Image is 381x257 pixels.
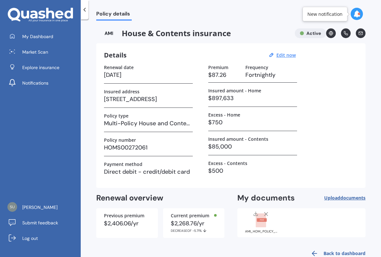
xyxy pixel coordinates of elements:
[171,213,217,218] div: Current premium
[5,232,81,245] a: Log out
[22,235,38,242] span: Log out
[104,137,136,143] label: Policy number
[96,28,122,38] img: AMI-text-1.webp
[208,93,297,103] h3: $897,633
[324,195,366,200] span: Upload
[104,65,134,70] label: Renewal date
[276,52,296,58] u: Edit now
[237,193,295,203] h2: My documents
[96,193,224,203] h2: Renewal overview
[104,113,129,118] label: Policy type
[208,142,297,151] h3: $85,000
[104,51,127,59] h3: Details
[245,70,297,80] h3: Fortnightly
[245,65,268,70] label: Frequency
[104,213,150,218] div: Previous premium
[192,229,202,233] span: -5.71%
[22,220,58,226] span: Submit feedback
[208,160,247,166] label: Excess - Contents
[96,28,290,38] span: House & Contents insurance
[208,70,240,80] h3: $87.26
[104,118,193,128] h3: Multi-Policy House and Contents
[104,89,139,94] label: Insured address
[5,46,81,58] a: Market Scan
[5,61,81,74] a: Explore insurance
[5,216,81,229] a: Submit feedback
[208,88,261,93] label: Insured amount - Home
[307,11,343,17] div: New notification
[104,167,193,177] h3: Direct debit - credit/debit card
[208,118,297,127] h3: $750
[22,204,57,211] span: [PERSON_NAME]
[245,230,277,233] div: AMI_HOM_POLICY_SCHEDULE_HOMA01570055_20250821150406803.pdf
[171,229,192,233] span: DECREASE OF
[5,201,81,214] a: [PERSON_NAME]
[208,65,228,70] label: Premium
[324,193,366,203] button: Uploaddocuments
[171,221,217,233] div: $2,268.76/yr
[22,64,59,71] span: Explore insurance
[5,30,81,43] a: My Dashboard
[104,221,150,226] div: $2,406.06/yr
[5,77,81,89] a: Notifications
[22,33,53,40] span: My Dashboard
[104,161,142,167] label: Payment method
[7,202,17,212] img: 8a99e2496d3e21dda05ac77e9ca5ed0c
[208,136,268,142] label: Insured amount - Contents
[96,11,132,19] span: Policy details
[104,70,193,80] h3: [DATE]
[208,112,240,118] label: Excess - Home
[22,80,48,86] span: Notifications
[104,143,193,152] h3: HOMS00272061
[22,49,48,55] span: Market Scan
[104,94,193,104] h3: [STREET_ADDRESS]
[274,52,298,58] button: Edit now
[340,195,366,201] span: documents
[208,166,297,176] h3: $500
